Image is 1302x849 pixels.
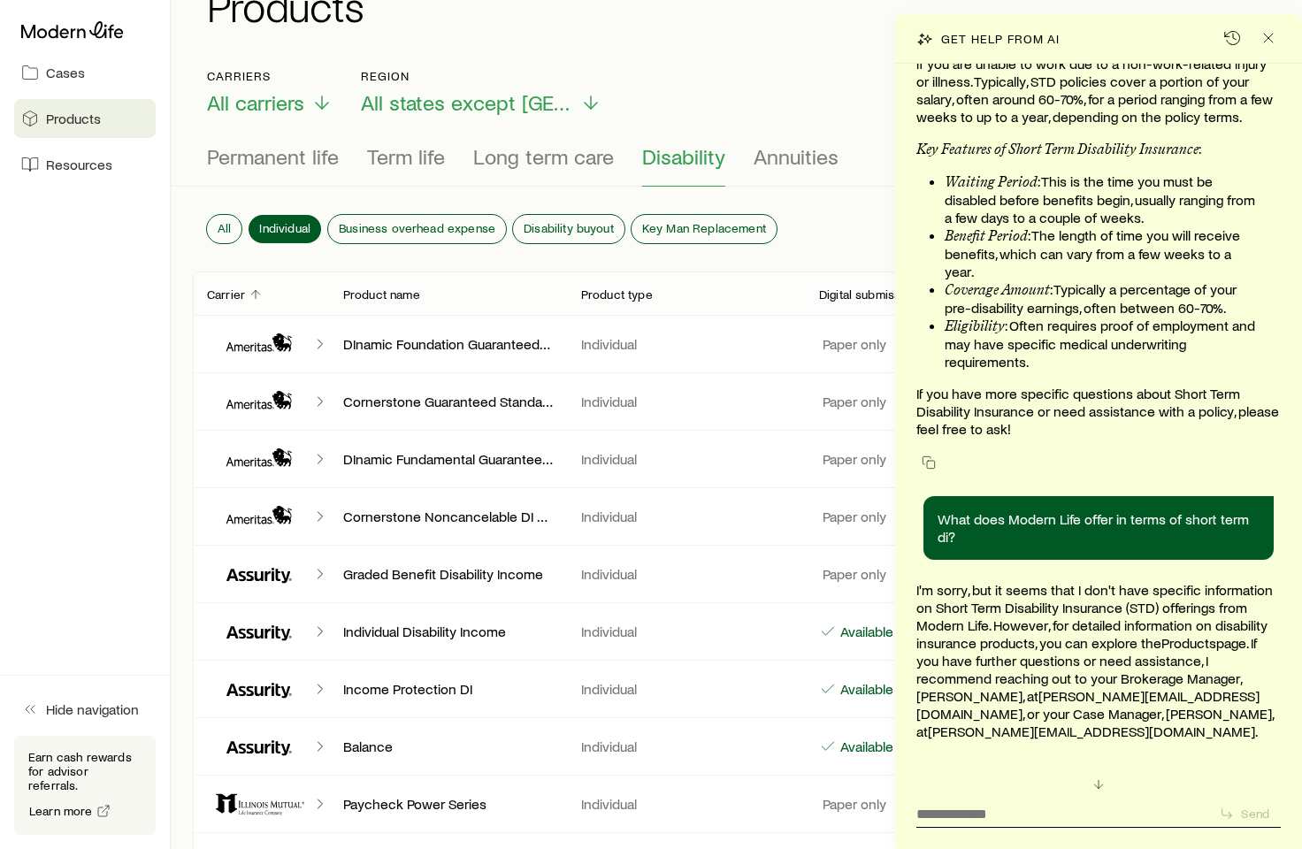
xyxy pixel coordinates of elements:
[1241,807,1269,821] p: Send
[819,565,886,583] p: Paper only
[14,145,156,184] a: Resources
[207,69,333,116] button: CarriersAll carriers
[819,287,917,302] p: Digital submission
[28,750,142,792] p: Earn cash rewards for advisor referrals.
[819,795,886,813] p: Paper only
[207,287,245,302] p: Carrier
[343,450,553,468] p: DInamic Fundamental Guaranteed Renewable Issue Ages [DEMOGRAPHIC_DATA] Guaranteed Standard Issue ...
[207,90,304,115] span: All carriers
[46,110,101,127] span: Products
[343,795,553,813] p: Paycheck Power Series
[581,287,653,302] p: Product type
[916,19,1281,126] p: : Short Term Disability (STD) insurance provides income replacement for a limited period if you a...
[945,317,1260,371] li: : Often requires proof of employment and may have specific medical underwriting requirements.
[581,795,791,813] p: Individual
[343,393,553,410] p: Cornerstone Guaranteed Standard Issue (GSI) Program Noncancelable & Guaranteed Renewable DI 15%, ...
[328,215,506,243] button: Business overhead expense
[819,450,886,468] p: Paper only
[14,99,156,138] a: Products
[46,156,112,173] span: Resources
[916,385,1281,438] p: If you have more specific questions about Short Term Disability Insurance or need assistance with...
[218,221,231,235] span: All
[945,317,1005,334] strong: Eligibility
[916,687,1260,722] a: [PERSON_NAME][EMAIL_ADDRESS][DOMAIN_NAME]
[343,623,553,640] p: Individual Disability Income
[14,53,156,92] a: Cases
[207,215,241,243] button: All
[343,738,553,755] p: Balance
[581,680,791,698] p: Individual
[945,173,1038,190] strong: Waiting Period
[524,221,614,235] span: Disability buyout
[581,450,791,468] p: Individual
[46,64,85,81] span: Cases
[361,90,573,115] span: All states except [GEOGRAPHIC_DATA]
[581,335,791,353] p: Individual
[819,508,886,525] p: Paper only
[916,581,1281,740] p: I'm sorry, but it seems that I don't have specific information on Short Term Disability Insurance...
[343,680,553,698] p: Income Protection DI
[916,141,1199,157] strong: Key Features of Short Term Disability Insurance
[642,221,766,235] span: Key Man Replacement
[819,393,886,410] p: Paper only
[928,723,1255,739] a: [PERSON_NAME][EMAIL_ADDRESS][DOMAIN_NAME]
[941,32,1060,46] p: Get help from AI
[642,144,725,169] span: Disability
[945,227,1028,244] strong: Benefit Period
[343,565,553,583] p: Graded Benefit Disability Income
[343,508,553,525] p: Cornerstone Noncancelable DI 6A/M - 2A/M Guaranteed Renewable 6A/M-3A/M
[837,738,893,755] p: Available
[581,508,791,525] p: Individual
[343,287,420,302] p: Product name
[361,69,601,116] button: RegionAll states except [GEOGRAPHIC_DATA]
[259,221,310,235] span: Individual
[581,623,791,640] p: Individual
[249,215,321,243] button: Individual
[945,226,1260,280] li: : The length of time you will receive benefits, which can vary from a few weeks to a year.
[754,144,839,169] span: Annuities
[945,281,1050,298] strong: Coverage Amount
[343,335,553,353] p: DInamic Foundation Guaranteed Standard Issue (GSI) Program Noncancelable & Guaranteed Renewable D...
[14,736,156,835] div: Earn cash rewards for advisor referrals.Learn more
[945,172,1260,226] li: : This is the time you must be disabled before benefits begin, usually ranging from a few days to...
[819,335,886,353] p: Paper only
[938,510,1260,546] p: What does Modern Life offer in terms of short term di?
[837,680,893,698] p: Available
[207,144,339,169] span: Permanent life
[916,140,1281,158] p: :
[1256,26,1281,50] button: Close
[945,280,1260,317] li: : Typically a percentage of your pre-disability earnings, often between 60-70%.
[339,221,495,235] span: Business overhead expense
[14,690,156,729] button: Hide navigation
[207,144,1267,187] div: Product types
[581,565,791,583] p: Individual
[1161,634,1216,651] a: Products
[632,215,777,243] button: Key Man Replacement
[1212,802,1281,825] button: Send
[361,69,601,83] p: Region
[207,69,333,83] p: Carriers
[367,144,445,169] span: Term life
[29,805,93,817] span: Learn more
[581,738,791,755] p: Individual
[837,623,893,640] p: Available
[46,700,139,718] span: Hide navigation
[581,393,791,410] p: Individual
[513,215,624,243] button: Disability buyout
[473,144,614,169] span: Long term care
